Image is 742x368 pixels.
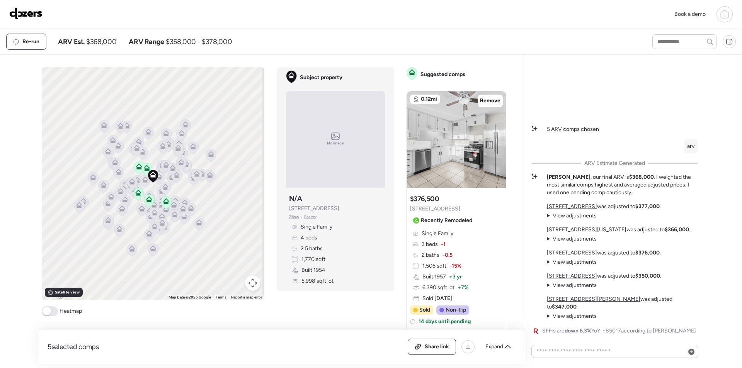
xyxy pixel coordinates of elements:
[547,203,597,210] a: [STREET_ADDRESS]
[547,174,591,180] strong: [PERSON_NAME]
[547,312,597,320] summary: View adjustments
[547,212,597,220] summary: View adjustments
[665,226,689,233] strong: $366,000
[301,266,325,274] span: Built 1954
[547,282,597,289] summary: View adjustments
[547,125,599,133] p: 5 ARV comps chosen
[425,343,449,351] span: Share link
[422,273,446,281] span: Built 1957
[410,194,439,204] h3: $376,500
[458,284,468,292] span: + 7%
[635,273,660,279] strong: $350,000
[553,212,597,219] span: View adjustments
[58,37,85,46] span: ARV Est.
[44,290,69,300] img: Google
[216,295,226,299] a: Terms (opens in new tab)
[410,205,460,213] span: [STREET_ADDRESS]
[446,306,466,314] span: Non-flip
[421,217,472,224] span: Recently Remodeled
[301,245,323,253] span: 2.5 baths
[441,241,446,248] span: -1
[300,74,342,81] span: Subject property
[327,140,344,146] span: No image
[289,214,300,220] span: Zillow
[547,203,661,210] p: was adjusted to .
[129,37,164,46] span: ARV Range
[433,295,452,302] span: [DATE]
[542,327,696,335] span: SFHs are YoY in 85017 according to [PERSON_NAME]
[553,282,597,288] span: View adjustments
[629,174,654,180] strong: $368,000
[422,230,453,237] span: Single Family
[422,262,446,270] span: 1,506 sqft
[547,226,690,234] p: was adjusted to .
[547,226,626,233] a: [STREET_ADDRESS][US_STATE]
[547,273,597,279] a: [STREET_ADDRESS]
[553,236,597,242] span: View adjustments
[168,295,211,299] span: Map Data ©2025 Google
[584,159,645,167] span: ARV Estimate Generated
[449,262,461,270] span: -15%
[565,327,591,334] span: down 6.3%
[552,304,577,310] strong: $347,000
[422,284,454,292] span: 6,390 sqft lot
[547,249,661,257] p: was adjusted to .
[301,277,334,285] span: 5,998 sqft lot
[9,7,43,20] img: Logo
[635,249,660,256] strong: $376,000
[480,97,500,105] span: Remove
[289,205,339,212] span: [STREET_ADDRESS]
[547,173,698,197] p: , our final ARV is . I weighted the most similar comps highest and averaged adjusted prices; I us...
[419,318,471,326] span: 14 days until pending
[547,295,698,311] p: was adjusted to .
[44,290,69,300] a: Open this area in Google Maps (opens a new window)
[301,223,332,231] span: Single Family
[442,251,453,259] span: -0.5
[635,203,660,210] strong: $377,000
[289,194,302,203] h3: N/A
[301,256,325,263] span: 1,770 sqft
[421,95,437,103] span: 0.12mi
[48,342,99,351] span: 5 selected comps
[301,234,317,242] span: 4 beds
[449,273,462,281] span: + 3 yr
[419,306,430,314] span: Sold
[22,38,39,46] span: Re-run
[547,296,640,302] a: [STREET_ADDRESS][PERSON_NAME]
[422,241,438,248] span: 3 beds
[547,258,597,266] summary: View adjustments
[547,249,597,256] a: [STREET_ADDRESS]
[547,235,597,243] summary: View adjustments
[687,142,694,150] p: arv
[245,275,260,291] button: Map camera controls
[547,272,661,280] p: was adjusted to .
[422,295,452,302] span: Sold
[166,37,232,46] span: $358,000 - $378,000
[420,71,465,78] span: Suggested comps
[485,343,503,351] span: Expand
[60,307,82,315] span: Heatmap
[304,214,317,220] span: Realtor
[231,295,262,299] a: Report a map error
[86,37,116,46] span: $368,000
[301,214,303,220] span: •
[422,251,439,259] span: 2 baths
[553,313,597,319] span: View adjustments
[55,289,80,295] span: Satellite view
[674,11,706,17] span: Book a demo
[553,259,597,265] span: View adjustments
